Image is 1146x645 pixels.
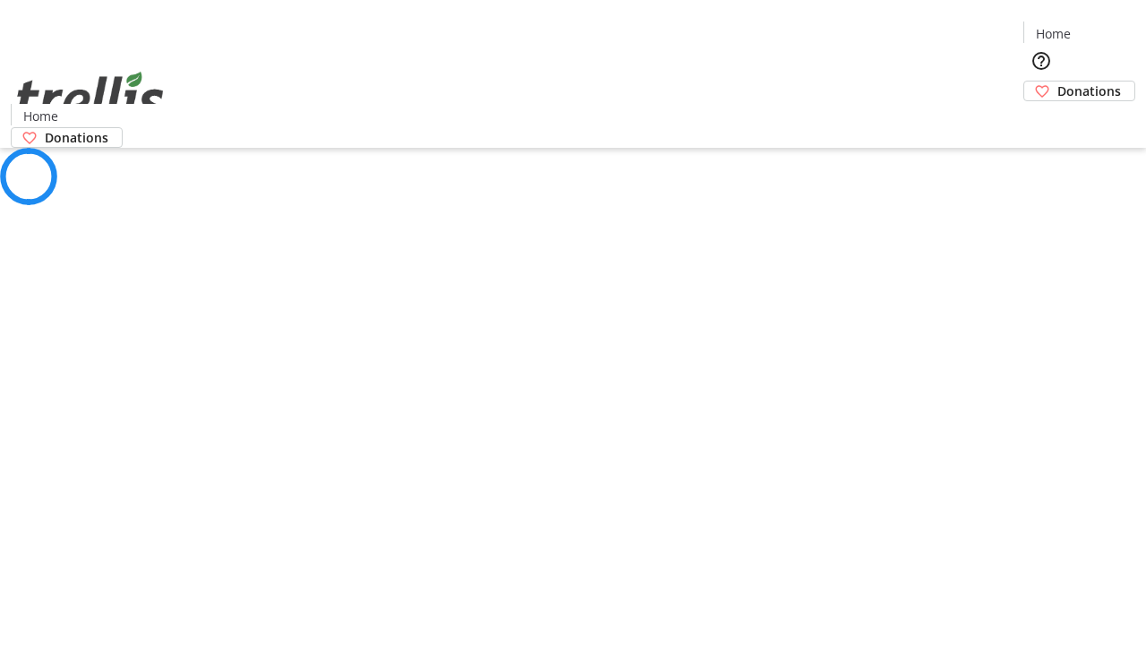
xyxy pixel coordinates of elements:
button: Help [1023,43,1059,79]
a: Home [1024,24,1082,43]
span: Home [1036,24,1071,43]
span: Donations [1057,82,1121,100]
span: Donations [45,128,108,147]
img: Orient E2E Organization YEeFUxQwnB's Logo [11,52,170,142]
button: Cart [1023,101,1059,137]
a: Home [12,107,69,125]
a: Donations [11,127,123,148]
span: Home [23,107,58,125]
a: Donations [1023,81,1135,101]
